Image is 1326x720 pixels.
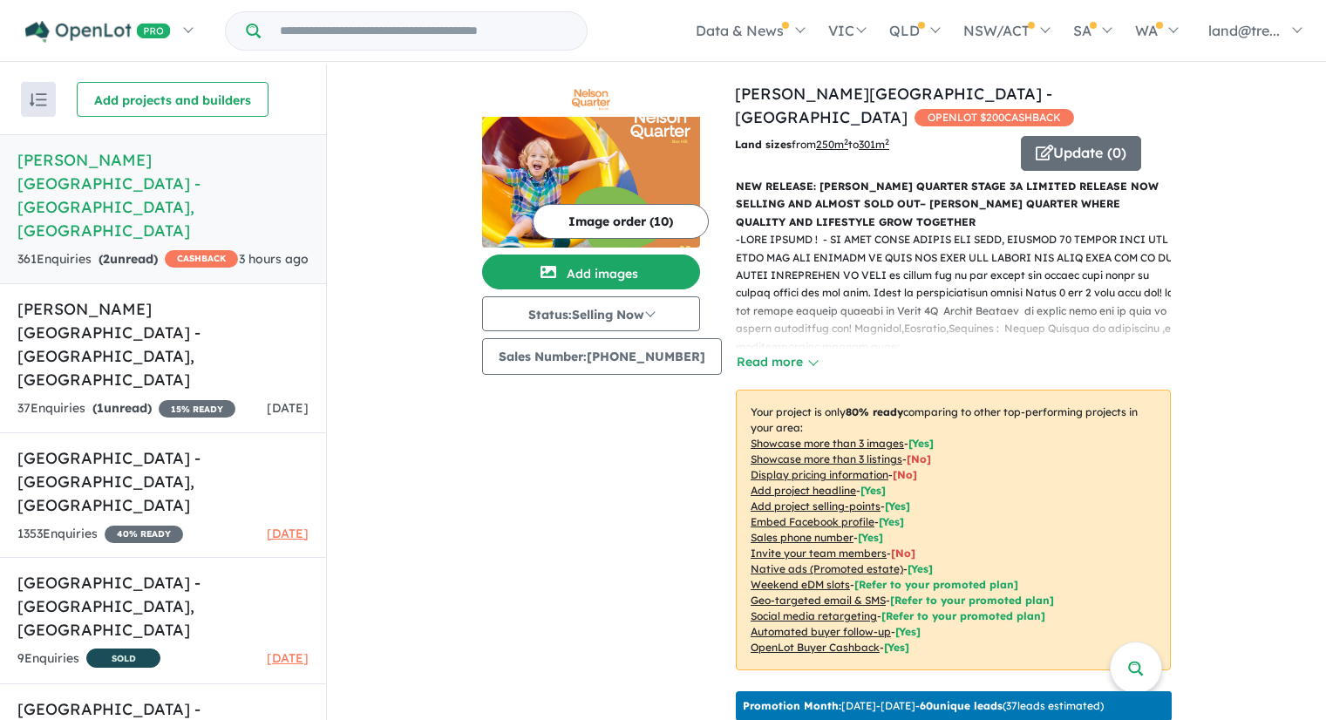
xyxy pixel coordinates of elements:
[99,251,158,267] strong: ( unread)
[17,398,235,419] div: 37 Enquir ies
[264,12,583,50] input: Try estate name, suburb, builder or developer
[893,468,917,481] span: [ No ]
[482,255,700,289] button: Add images
[920,699,1003,712] b: 60 unique leads
[105,526,183,543] span: 40 % READY
[735,84,1052,127] a: [PERSON_NAME][GEOGRAPHIC_DATA] - [GEOGRAPHIC_DATA]
[17,649,160,670] div: 9 Enquir ies
[907,452,931,465] span: [ No ]
[885,137,889,146] sup: 2
[908,562,933,575] span: [Yes]
[239,251,309,267] span: 3 hours ago
[751,594,886,607] u: Geo-targeted email & SMS
[736,352,818,372] button: Read more
[267,526,309,541] span: [DATE]
[92,400,152,416] strong: ( unread)
[77,82,269,117] button: Add projects and builders
[881,609,1045,622] span: [Refer to your promoted plan]
[267,650,309,666] span: [DATE]
[854,578,1018,591] span: [Refer to your promoted plan]
[751,547,887,560] u: Invite your team members
[860,484,886,497] span: [ Yes ]
[1208,22,1280,39] span: land@tre...
[844,137,848,146] sup: 2
[17,571,309,642] h5: [GEOGRAPHIC_DATA] - [GEOGRAPHIC_DATA] , [GEOGRAPHIC_DATA]
[267,400,309,416] span: [DATE]
[743,698,1104,714] p: [DATE] - [DATE] - ( 37 leads estimated)
[165,250,238,268] span: CASHBACK
[533,204,709,239] button: Image order (10)
[859,138,889,151] u: 301 m
[891,547,915,560] span: [ No ]
[482,82,700,248] a: Nelson Quarter Estate - Box Hill LogoNelson Quarter Estate - Box Hill
[751,499,881,513] u: Add project selling-points
[751,437,904,450] u: Showcase more than 3 images
[848,138,889,151] span: to
[858,531,883,544] span: [ Yes ]
[743,699,841,712] b: Promotion Month:
[25,21,171,43] img: Openlot PRO Logo White
[751,562,903,575] u: Native ads (Promoted estate)
[751,452,902,465] u: Showcase more than 3 listings
[751,609,877,622] u: Social media retargeting
[751,578,850,591] u: Weekend eDM slots
[908,437,934,450] span: [ Yes ]
[890,594,1054,607] span: [Refer to your promoted plan]
[736,231,1185,533] p: - LORE IPSUMD ! - SI AMET CONSE ADIPIS ELI SEDD, EIUSMOD 70 TEMPOR INCI UTL ETDO MAG ALI ENIMADM ...
[736,390,1171,670] p: Your project is only comparing to other top-performing projects in your area: - - - - - - - - - -...
[103,251,110,267] span: 2
[17,148,309,242] h5: [PERSON_NAME][GEOGRAPHIC_DATA] - [GEOGRAPHIC_DATA] , [GEOGRAPHIC_DATA]
[751,515,874,528] u: Embed Facebook profile
[17,524,183,545] div: 1353 Enquir ies
[86,649,160,668] span: SOLD
[17,297,309,391] h5: [PERSON_NAME] [GEOGRAPHIC_DATA] - [GEOGRAPHIC_DATA] , [GEOGRAPHIC_DATA]
[895,625,921,638] span: [Yes]
[751,468,888,481] u: Display pricing information
[735,138,792,151] b: Land sizes
[816,138,848,151] u: 250 m
[17,249,238,270] div: 361 Enquir ies
[489,89,693,110] img: Nelson Quarter Estate - Box Hill Logo
[915,109,1074,126] span: OPENLOT $ 200 CASHBACK
[97,400,104,416] span: 1
[885,499,910,513] span: [ Yes ]
[1021,136,1141,171] button: Update (0)
[751,641,880,654] u: OpenLot Buyer Cashback
[736,178,1171,231] p: NEW RELEASE: [PERSON_NAME] QUARTER STAGE 3A LIMITED RELEASE NOW SELLING AND ALMOST SOLD OUT– [PER...
[159,400,235,418] span: 15 % READY
[751,625,891,638] u: Automated buyer follow-up
[17,446,309,517] h5: [GEOGRAPHIC_DATA] - [GEOGRAPHIC_DATA] , [GEOGRAPHIC_DATA]
[751,484,856,497] u: Add project headline
[884,641,909,654] span: [Yes]
[751,531,853,544] u: Sales phone number
[482,296,700,331] button: Status:Selling Now
[482,117,700,248] img: Nelson Quarter Estate - Box Hill
[846,405,903,418] b: 80 % ready
[879,515,904,528] span: [ Yes ]
[735,136,1008,153] p: from
[30,93,47,106] img: sort.svg
[482,338,722,375] button: Sales Number:[PHONE_NUMBER]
